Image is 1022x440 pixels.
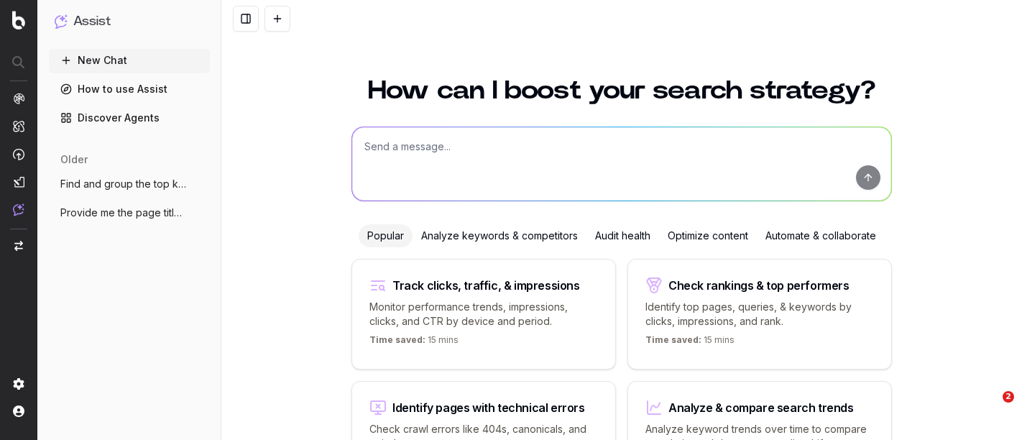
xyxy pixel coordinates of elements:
[49,49,210,72] button: New Chat
[13,93,24,104] img: Analytics
[60,152,88,167] span: older
[14,241,23,251] img: Switch project
[668,280,850,291] div: Check rankings & top performers
[49,201,210,224] button: Provide me the page title and a table of
[13,405,24,417] img: My account
[351,78,892,104] h1: How can I boost your search strategy?
[586,224,659,247] div: Audit health
[49,78,210,101] a: How to use Assist
[668,402,854,413] div: Analyze & compare search trends
[392,280,580,291] div: Track clicks, traffic, & impressions
[645,334,735,352] p: 15 mins
[973,391,1008,426] iframe: Intercom live chat
[49,173,210,196] button: Find and group the top keywords for seph
[60,177,187,191] span: Find and group the top keywords for seph
[645,300,874,329] p: Identify top pages, queries, & keywords by clicks, impressions, and rank.
[359,224,413,247] div: Popular
[413,224,586,247] div: Analyze keywords & competitors
[659,224,757,247] div: Optimize content
[60,206,187,220] span: Provide me the page title and a table of
[645,334,701,345] span: Time saved:
[49,106,210,129] a: Discover Agents
[12,11,25,29] img: Botify logo
[73,12,111,32] h1: Assist
[369,300,598,329] p: Monitor performance trends, impressions, clicks, and CTR by device and period.
[13,176,24,188] img: Studio
[13,148,24,160] img: Activation
[392,402,585,413] div: Identify pages with technical errors
[757,224,885,247] div: Automate & collaborate
[13,120,24,132] img: Intelligence
[13,378,24,390] img: Setting
[369,334,425,345] span: Time saved:
[55,14,68,28] img: Assist
[369,334,459,352] p: 15 mins
[55,12,204,32] button: Assist
[1003,391,1014,403] span: 2
[13,203,24,216] img: Assist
